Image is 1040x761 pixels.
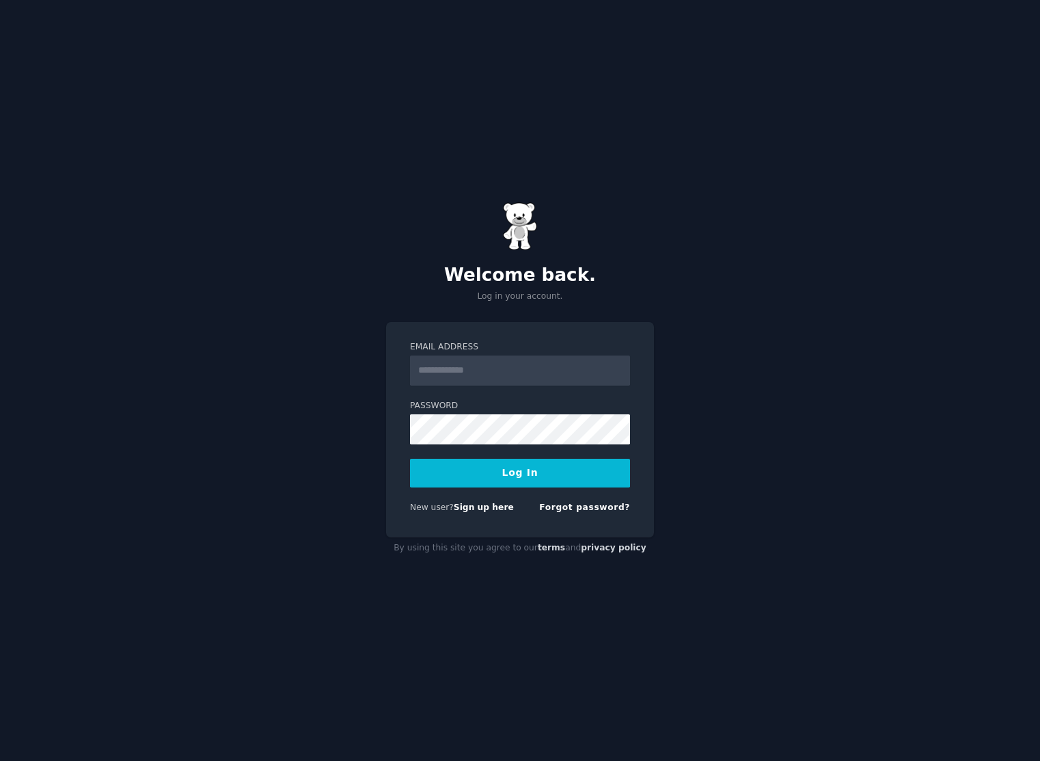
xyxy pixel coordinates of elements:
[503,202,537,250] img: Gummy Bear
[410,503,454,512] span: New user?
[410,341,630,353] label: Email Address
[581,543,646,552] a: privacy policy
[386,291,654,303] p: Log in your account.
[538,543,565,552] a: terms
[410,459,630,488] button: Log In
[454,503,514,512] a: Sign up here
[386,537,654,559] div: By using this site you agree to our and
[539,503,630,512] a: Forgot password?
[410,400,630,412] label: Password
[386,265,654,286] h2: Welcome back.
